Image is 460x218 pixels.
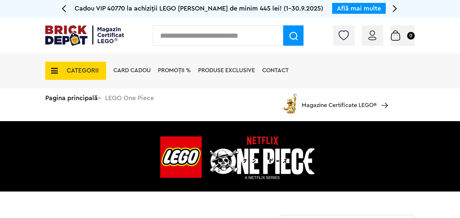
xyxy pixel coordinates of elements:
[262,67,289,73] a: Contact
[407,32,415,40] small: 0
[377,93,388,99] a: Magazine Certificate LEGO®
[67,67,99,74] span: CATEGORII
[302,92,377,109] span: Magazine Certificate LEGO®
[158,67,191,73] a: PROMOȚII %
[198,67,255,73] a: Produse exclusive
[337,5,381,12] a: Află mai multe
[113,67,151,73] a: Card Cadou
[75,5,323,12] span: Cadou VIP 40770 la achiziții LEGO [PERSON_NAME] de minim 445 lei! (1-30.9.2025)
